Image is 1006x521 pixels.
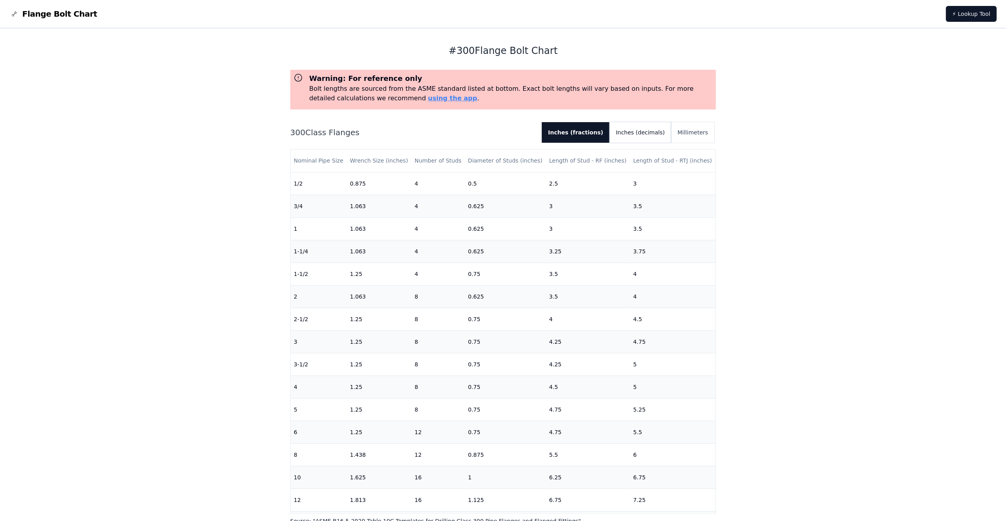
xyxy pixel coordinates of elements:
[542,122,609,143] button: Inches (fractions)
[465,466,546,488] td: 1
[347,285,411,308] td: 1.063
[546,195,630,217] td: 3
[630,262,716,285] td: 4
[347,217,411,240] td: 1.063
[347,240,411,262] td: 1.063
[465,195,546,217] td: 0.625
[465,330,546,353] td: 0.75
[428,94,477,102] a: using the app
[546,353,630,375] td: 4.25
[411,285,465,308] td: 8
[609,122,671,143] button: Inches (decimals)
[411,330,465,353] td: 8
[465,217,546,240] td: 0.625
[291,149,347,172] th: Nominal Pipe Size
[291,488,347,511] td: 12
[546,240,630,262] td: 3.25
[347,466,411,488] td: 1.625
[546,217,630,240] td: 3
[291,217,347,240] td: 1
[411,421,465,443] td: 12
[347,421,411,443] td: 1.25
[411,353,465,375] td: 8
[630,240,716,262] td: 3.75
[630,353,716,375] td: 5
[411,466,465,488] td: 16
[630,195,716,217] td: 3.5
[347,308,411,330] td: 1.25
[465,421,546,443] td: 0.75
[465,149,546,172] th: Diameter of Studs (inches)
[411,217,465,240] td: 4
[630,308,716,330] td: 4.5
[291,195,347,217] td: 3/4
[630,330,716,353] td: 4.75
[546,488,630,511] td: 6.75
[411,195,465,217] td: 4
[465,262,546,285] td: 0.75
[546,308,630,330] td: 4
[630,217,716,240] td: 3.5
[465,398,546,421] td: 0.75
[411,240,465,262] td: 4
[411,488,465,511] td: 16
[465,240,546,262] td: 0.625
[546,285,630,308] td: 3.5
[291,353,347,375] td: 3-1/2
[347,330,411,353] td: 1.25
[465,375,546,398] td: 0.75
[671,122,714,143] button: Millimeters
[546,398,630,421] td: 4.75
[546,466,630,488] td: 6.25
[630,149,716,172] th: Length of Stud - RTJ (inches)
[411,308,465,330] td: 8
[347,398,411,421] td: 1.25
[347,375,411,398] td: 1.25
[309,84,713,103] p: Bolt lengths are sourced from the ASME standard listed at bottom. Exact bolt lengths will vary ba...
[291,443,347,466] td: 8
[291,466,347,488] td: 10
[546,375,630,398] td: 4.5
[290,127,535,138] h2: 300 Class Flanges
[309,73,713,84] h3: Warning: For reference only
[546,262,630,285] td: 3.5
[347,488,411,511] td: 1.813
[347,262,411,285] td: 1.25
[291,375,347,398] td: 4
[411,262,465,285] td: 4
[465,443,546,466] td: 0.875
[291,398,347,421] td: 5
[546,421,630,443] td: 4.75
[291,308,347,330] td: 2-1/2
[465,172,546,195] td: 0.5
[411,172,465,195] td: 4
[411,375,465,398] td: 8
[465,285,546,308] td: 0.625
[347,195,411,217] td: 1.063
[630,488,716,511] td: 7.25
[291,240,347,262] td: 1-1/4
[546,443,630,466] td: 5.5
[465,488,546,511] td: 1.125
[546,149,630,172] th: Length of Stud - RF (inches)
[411,398,465,421] td: 8
[347,172,411,195] td: 0.875
[630,443,716,466] td: 6
[291,330,347,353] td: 3
[630,398,716,421] td: 5.25
[630,466,716,488] td: 6.75
[291,172,347,195] td: 1/2
[630,285,716,308] td: 4
[546,172,630,195] td: 2.5
[630,172,716,195] td: 3
[411,443,465,466] td: 12
[10,8,97,19] a: Flange Bolt Chart LogoFlange Bolt Chart
[291,262,347,285] td: 1-1/2
[291,421,347,443] td: 6
[946,6,996,22] a: ⚡ Lookup Tool
[465,308,546,330] td: 0.75
[630,421,716,443] td: 5.5
[10,9,19,19] img: Flange Bolt Chart Logo
[347,443,411,466] td: 1.438
[630,375,716,398] td: 5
